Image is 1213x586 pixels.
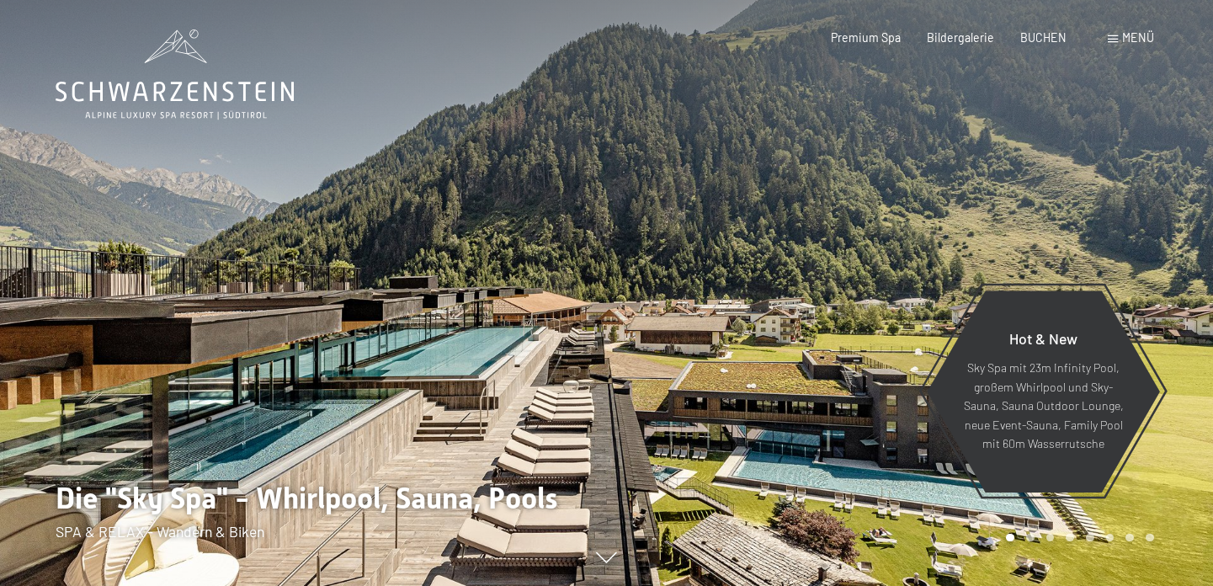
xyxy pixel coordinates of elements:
[1046,534,1055,542] div: Carousel Page 3
[963,359,1124,454] p: Sky Spa mit 23m Infinity Pool, großem Whirlpool und Sky-Sauna, Sauna Outdoor Lounge, neue Event-S...
[1146,534,1154,542] div: Carousel Page 8
[1122,30,1154,45] span: Menü
[1086,534,1094,542] div: Carousel Page 5
[1125,534,1134,542] div: Carousel Page 7
[1066,534,1074,542] div: Carousel Page 4
[1000,534,1153,542] div: Carousel Pagination
[1009,329,1077,348] span: Hot & New
[926,290,1161,493] a: Hot & New Sky Spa mit 23m Infinity Pool, großem Whirlpool und Sky-Sauna, Sauna Outdoor Lounge, ne...
[1006,534,1014,542] div: Carousel Page 1 (Current Slide)
[927,30,994,45] a: Bildergalerie
[1020,30,1067,45] a: BUCHEN
[1106,534,1115,542] div: Carousel Page 6
[831,30,901,45] a: Premium Spa
[1026,534,1035,542] div: Carousel Page 2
